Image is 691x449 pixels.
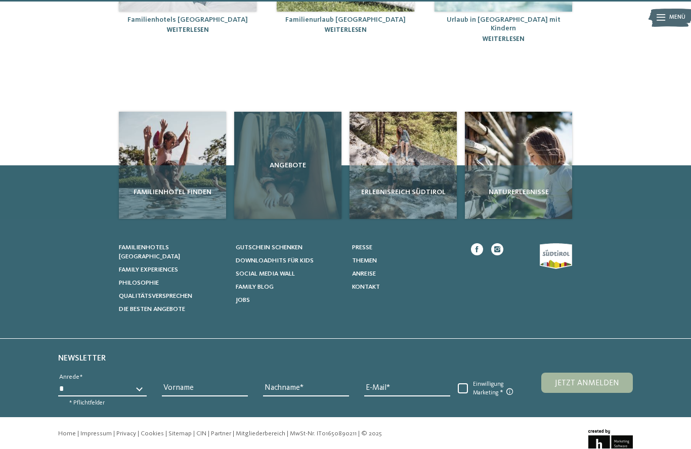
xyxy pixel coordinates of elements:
[196,431,206,437] a: CIN
[324,27,367,34] a: weiterlesen
[236,431,285,437] a: Mitgliederbereich
[468,381,526,397] span: Einwilligung Marketing
[119,280,159,287] span: Philosophie
[352,244,459,253] a: Presse
[236,244,342,253] a: Gutschein schenken
[287,431,288,437] span: |
[350,112,457,219] img: 404
[352,284,380,291] span: Kontakt
[236,270,342,279] a: Social Media Wall
[352,270,459,279] a: Anreise
[116,431,136,437] a: Privacy
[285,17,406,24] a: Familienurlaub [GEOGRAPHIC_DATA]
[77,431,79,437] span: |
[358,431,360,437] span: |
[352,245,372,251] span: Presse
[447,17,560,32] a: Urlaub in [GEOGRAPHIC_DATA] mit Kindern
[138,431,139,437] span: |
[352,258,377,264] span: Themen
[352,283,459,292] a: Kontakt
[165,431,167,437] span: |
[236,257,342,266] a: Downloadhits für Kids
[119,245,180,260] span: Familienhotels [GEOGRAPHIC_DATA]
[290,431,357,437] span: MwSt-Nr. IT01650890211
[113,431,115,437] span: |
[236,258,314,264] span: Downloadhits für Kids
[166,27,209,34] a: weiterlesen
[352,257,459,266] a: Themen
[465,112,572,219] a: 404 Naturerlebnisse
[555,380,619,388] span: Jetzt anmelden
[236,296,342,305] a: Jobs
[119,112,226,219] img: 404
[465,112,572,219] img: 404
[193,431,195,437] span: |
[119,112,226,219] a: 404 Familienhotel finden
[233,431,234,437] span: |
[119,244,226,262] a: Familienhotels [GEOGRAPHIC_DATA]
[127,17,248,24] a: Familienhotels [GEOGRAPHIC_DATA]
[119,267,178,274] span: Family Experiences
[208,431,209,437] span: |
[80,431,112,437] a: Impressum
[119,305,226,315] a: Die besten Angebote
[541,373,633,393] button: Jetzt anmelden
[119,293,192,300] span: Qualitätsversprechen
[238,161,337,171] span: Angebote
[236,271,295,278] span: Social Media Wall
[352,271,376,278] span: Anreise
[119,306,185,313] span: Die besten Angebote
[211,431,231,437] a: Partner
[236,283,342,292] a: Family Blog
[350,112,457,219] a: 404 Erlebnisreich Südtirol
[236,245,303,251] span: Gutschein schenken
[69,400,105,407] span: * Pflichtfelder
[58,431,76,437] a: Home
[354,188,453,198] span: Erlebnisreich Südtirol
[469,188,568,198] span: Naturerlebnisse
[361,431,382,437] span: © 2025
[236,284,274,291] span: Family Blog
[119,292,226,301] a: Qualitätsversprechen
[119,279,226,288] a: Philosophie
[119,266,226,275] a: Family Experiences
[482,36,525,43] a: weiterlesen
[234,112,341,219] a: 404 Angebote
[236,297,250,304] span: Jobs
[58,355,106,363] span: Newsletter
[123,188,222,198] span: Familienhotel finden
[168,431,192,437] a: Sitemap
[141,431,164,437] a: Cookies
